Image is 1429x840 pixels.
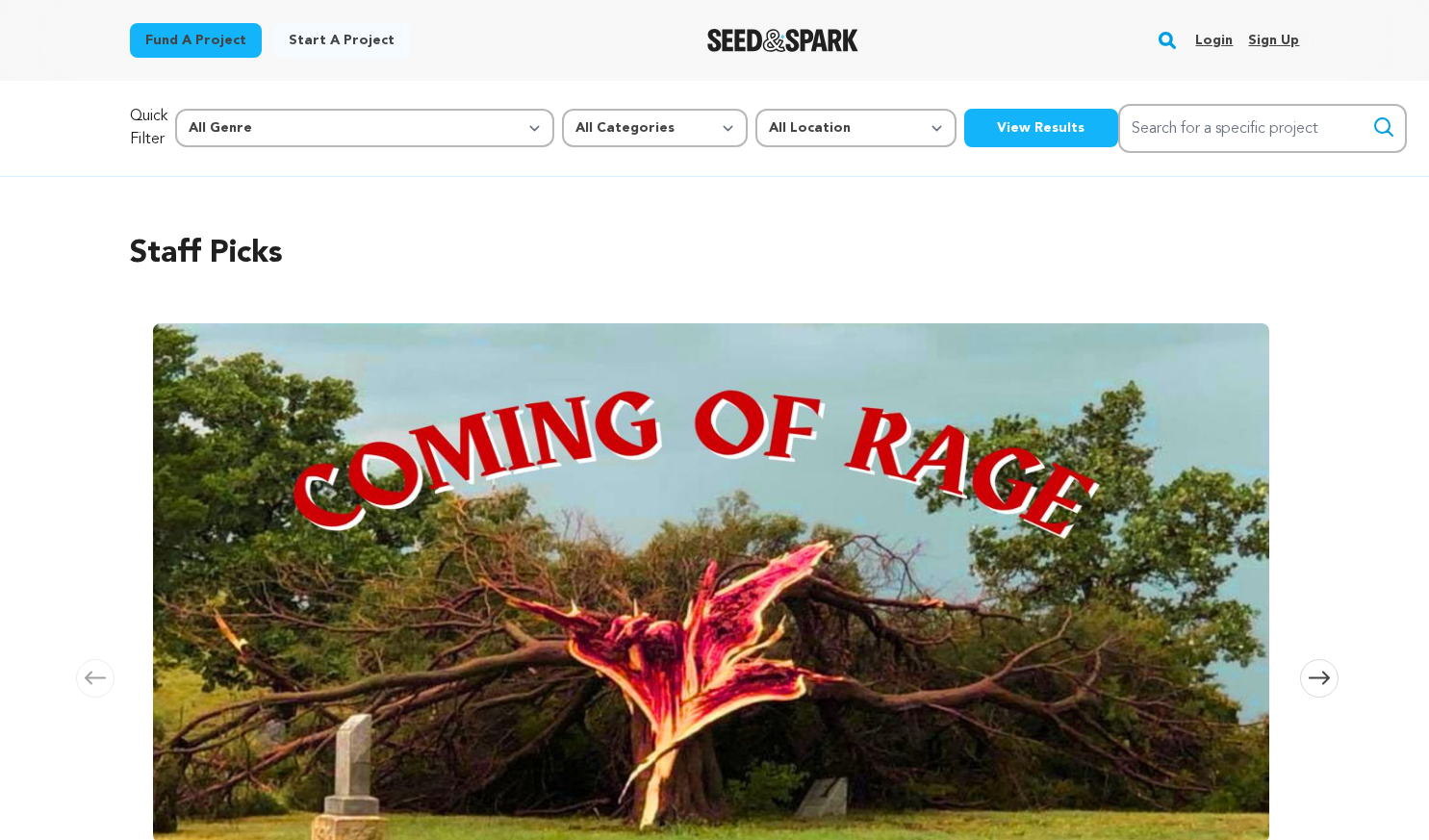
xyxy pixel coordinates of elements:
[1248,25,1299,56] a: Sign up
[1118,104,1407,153] input: Search for a specific project
[707,29,858,52] a: Seed&Spark Homepage
[130,231,1300,277] h2: Staff Picks
[273,23,410,58] a: Start a project
[130,23,262,58] a: Fund a project
[1195,25,1233,56] a: Login
[130,105,167,151] p: Quick Filter
[964,109,1118,147] button: View Results
[707,29,858,52] img: Seed&Spark Logo Dark Mode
